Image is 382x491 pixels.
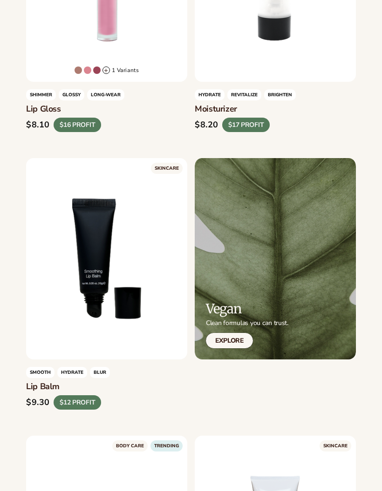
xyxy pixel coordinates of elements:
[87,89,124,100] span: LONG-WEAR
[206,302,288,316] h2: Vegan
[26,104,187,114] h3: Lip Gloss
[264,89,296,100] span: BRIGHTEN
[26,120,50,130] div: $8.10
[26,382,187,392] h3: Lip Balm
[195,120,218,130] div: $8.20
[54,395,101,410] div: $12 PROFIT
[54,118,101,133] div: $16 PROFIT
[195,89,225,100] span: HYDRATE
[26,89,56,100] span: Shimmer
[26,398,50,408] div: $9.30
[227,89,261,100] span: REVITALIZE
[206,333,253,348] a: Explore
[57,367,87,378] span: HYDRATE
[26,367,55,378] span: SMOOTH
[90,367,110,378] span: BLUR
[195,104,356,114] h3: Moisturizer
[59,89,84,100] span: GLOSSY
[222,118,270,133] div: $17 PROFIT
[206,319,288,327] p: Clean formulas you can trust.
